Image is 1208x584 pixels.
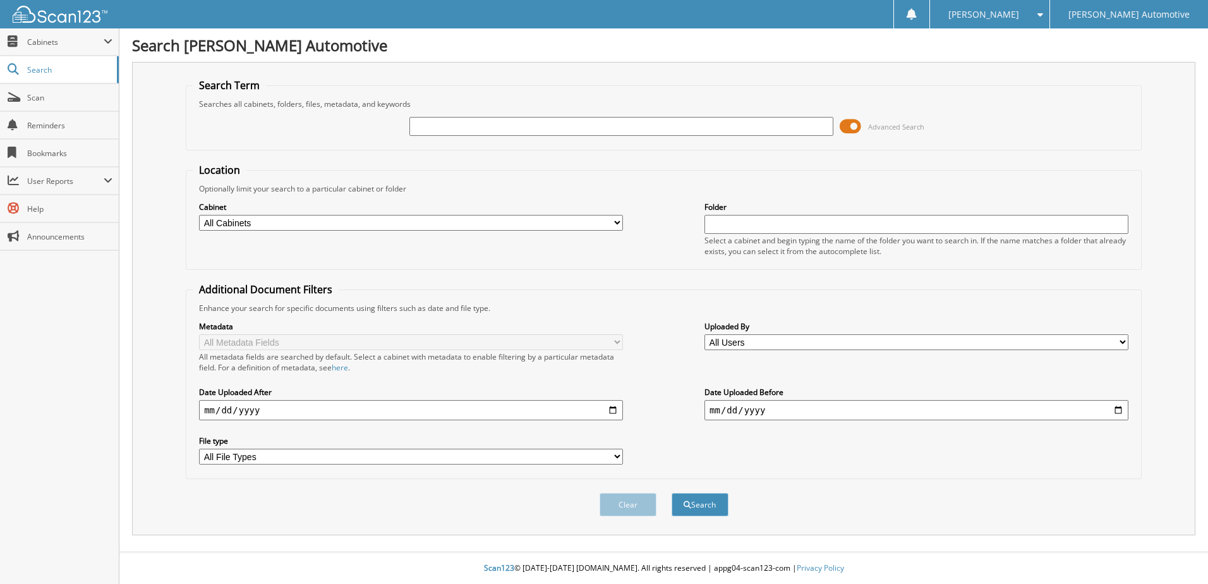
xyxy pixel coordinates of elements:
[704,400,1128,420] input: end
[13,6,107,23] img: scan123-logo-white.svg
[193,99,1135,109] div: Searches all cabinets, folders, files, metadata, and keywords
[484,563,514,573] span: Scan123
[868,122,924,131] span: Advanced Search
[132,35,1195,56] h1: Search [PERSON_NAME] Automotive
[704,202,1128,212] label: Folder
[27,176,104,186] span: User Reports
[193,183,1135,194] div: Optionally limit your search to a particular cabinet or folder
[193,78,266,92] legend: Search Term
[27,148,112,159] span: Bookmarks
[199,321,623,332] label: Metadata
[199,435,623,446] label: File type
[704,235,1128,257] div: Select a cabinet and begin typing the name of the folder you want to search in. If the name match...
[1068,11,1190,18] span: [PERSON_NAME] Automotive
[27,204,112,214] span: Help
[672,493,728,516] button: Search
[27,120,112,131] span: Reminders
[193,303,1135,313] div: Enhance your search for specific documents using filters such as date and file type.
[27,92,112,103] span: Scan
[193,283,339,296] legend: Additional Document Filters
[199,387,623,398] label: Date Uploaded After
[199,202,623,212] label: Cabinet
[27,231,112,242] span: Announcements
[27,64,111,75] span: Search
[704,321,1128,332] label: Uploaded By
[600,493,656,516] button: Clear
[332,362,348,373] a: here
[704,387,1128,398] label: Date Uploaded Before
[27,37,104,47] span: Cabinets
[199,351,623,373] div: All metadata fields are searched by default. Select a cabinet with metadata to enable filtering b...
[948,11,1019,18] span: [PERSON_NAME]
[193,163,246,177] legend: Location
[797,563,844,573] a: Privacy Policy
[119,553,1208,584] div: © [DATE]-[DATE] [DOMAIN_NAME]. All rights reserved | appg04-scan123-com |
[199,400,623,420] input: start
